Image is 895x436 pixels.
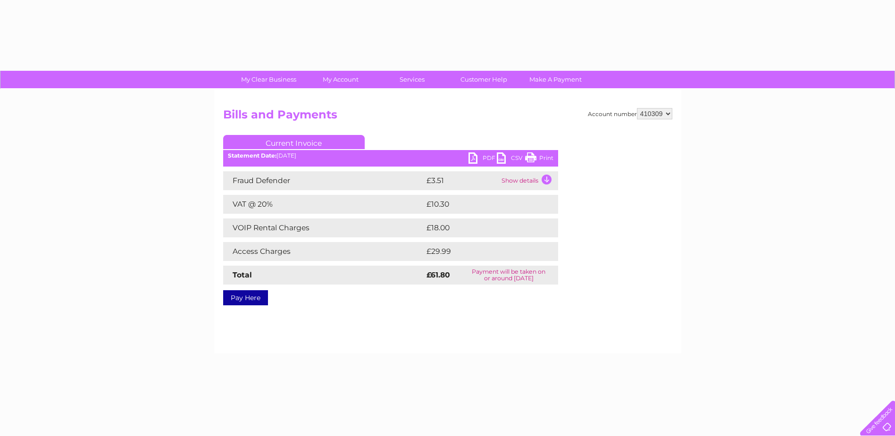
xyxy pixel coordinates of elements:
td: £18.00 [424,218,539,237]
a: Make A Payment [517,71,594,88]
strong: Total [233,270,252,279]
td: Payment will be taken on or around [DATE] [460,266,558,285]
a: Customer Help [445,71,523,88]
a: Print [525,152,553,166]
a: Pay Here [223,290,268,305]
strong: £61.80 [427,270,450,279]
h2: Bills and Payments [223,108,672,126]
td: £10.30 [424,195,538,214]
td: £29.99 [424,242,540,261]
a: Services [373,71,451,88]
div: Account number [588,108,672,119]
div: [DATE] [223,152,558,159]
td: VOIP Rental Charges [223,218,424,237]
td: £3.51 [424,171,499,190]
a: My Clear Business [230,71,308,88]
b: Statement Date: [228,152,276,159]
td: Access Charges [223,242,424,261]
a: CSV [497,152,525,166]
a: My Account [301,71,379,88]
a: PDF [468,152,497,166]
td: Fraud Defender [223,171,424,190]
td: VAT @ 20% [223,195,424,214]
td: Show details [499,171,558,190]
a: Current Invoice [223,135,365,149]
